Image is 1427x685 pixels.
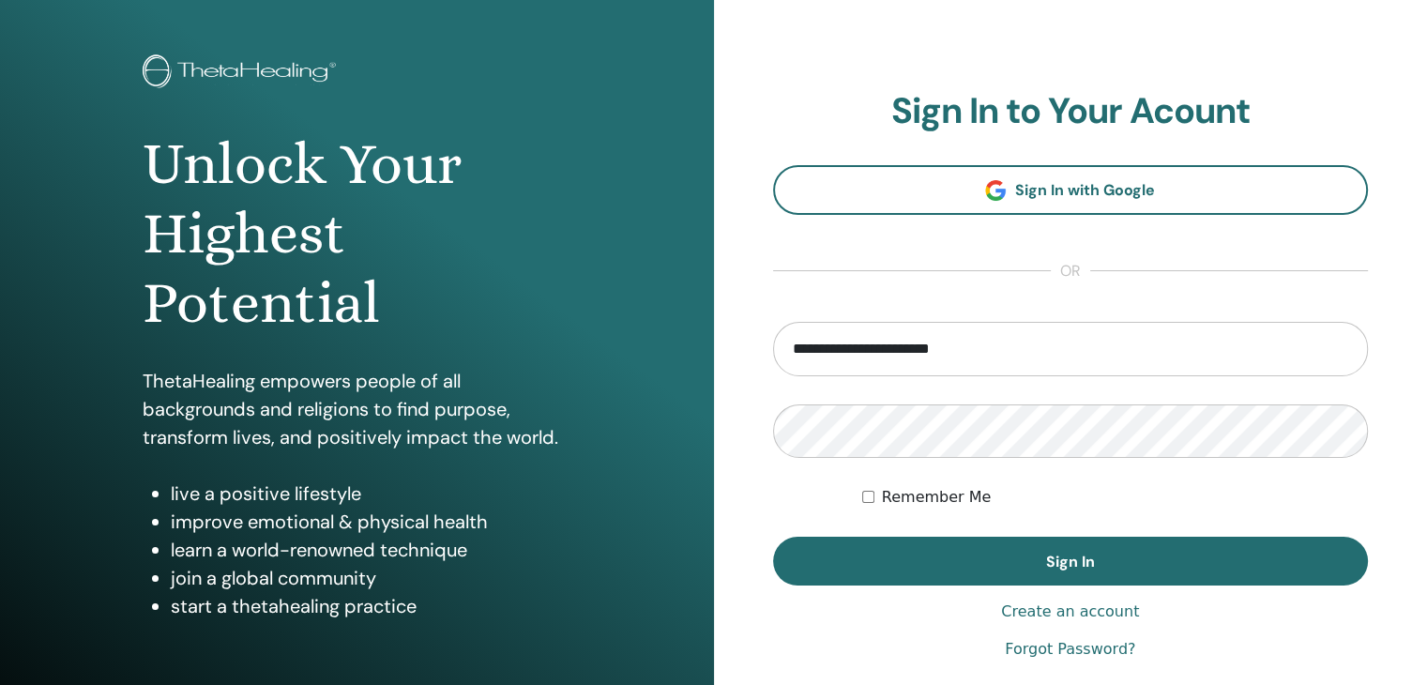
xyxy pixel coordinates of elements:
[882,486,992,509] label: Remember Me
[862,486,1368,509] div: Keep me authenticated indefinitely or until I manually logout
[171,536,571,564] li: learn a world-renowned technique
[171,508,571,536] li: improve emotional & physical health
[1051,260,1090,282] span: or
[1005,638,1135,661] a: Forgot Password?
[171,479,571,508] li: live a positive lifestyle
[773,90,1369,133] h2: Sign In to Your Acount
[143,367,571,451] p: ThetaHealing empowers people of all backgrounds and religions to find purpose, transform lives, a...
[1001,601,1139,623] a: Create an account
[171,592,571,620] li: start a thetahealing practice
[773,165,1369,215] a: Sign In with Google
[1015,180,1155,200] span: Sign In with Google
[171,564,571,592] li: join a global community
[1046,552,1095,571] span: Sign In
[143,129,571,339] h1: Unlock Your Highest Potential
[773,537,1369,586] button: Sign In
